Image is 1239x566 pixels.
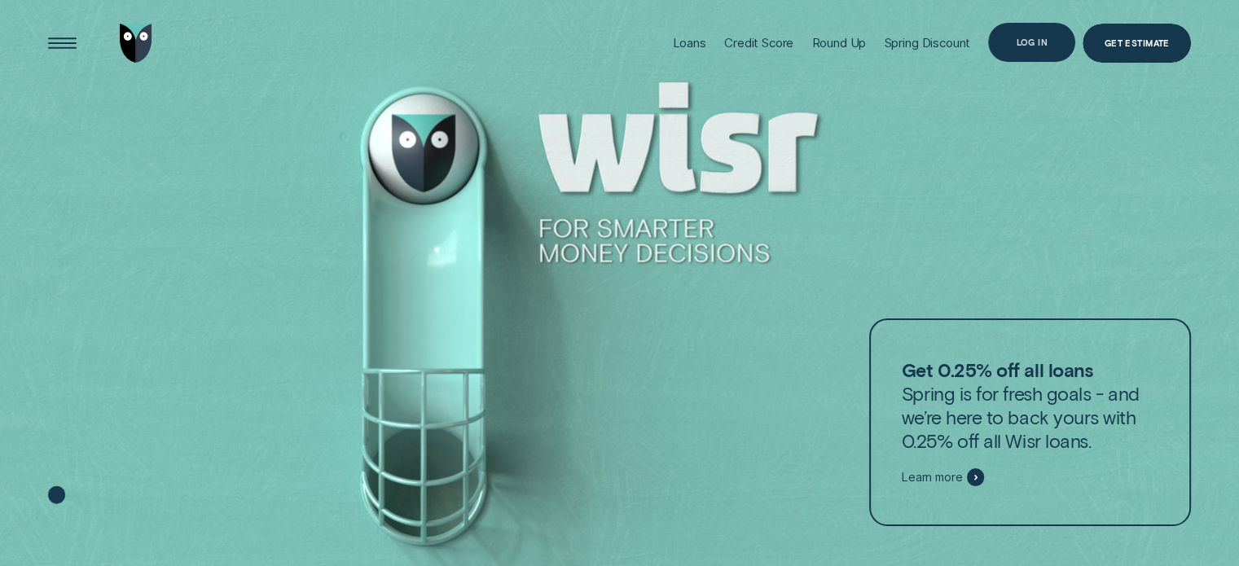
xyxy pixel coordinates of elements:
div: Log in [1016,39,1048,46]
a: Get 0.25% off all loansSpring is for fresh goals - and we’re here to back yours with 0.25% off al... [869,318,1192,525]
span: Learn more [902,470,963,485]
a: Get Estimate [1083,24,1191,63]
p: Spring is for fresh goals - and we’re here to back yours with 0.25% off all Wisr loans. [902,358,1159,453]
div: Loans [673,35,706,50]
strong: Get 0.25% off all loans [902,358,1092,381]
div: Round Up [811,35,866,50]
button: Open Menu [42,24,81,63]
img: Wisr [120,24,152,63]
button: Log in [988,23,1075,62]
div: Credit Score [724,35,793,50]
div: Spring Discount [884,35,970,50]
